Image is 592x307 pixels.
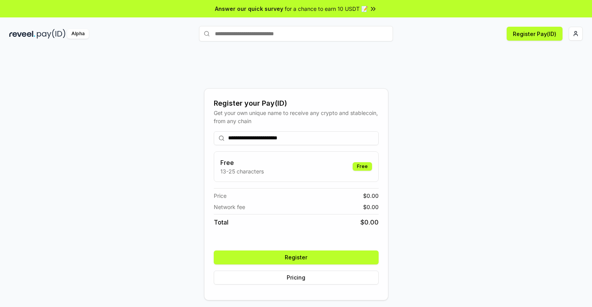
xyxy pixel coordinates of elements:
[9,29,35,39] img: reveel_dark
[37,29,66,39] img: pay_id
[215,5,283,13] span: Answer our quick survey
[214,250,379,264] button: Register
[214,271,379,285] button: Pricing
[363,203,379,211] span: $ 0.00
[220,158,264,167] h3: Free
[214,109,379,125] div: Get your own unique name to receive any crypto and stablecoin, from any chain
[67,29,89,39] div: Alpha
[507,27,563,41] button: Register Pay(ID)
[353,162,372,171] div: Free
[214,192,227,200] span: Price
[214,218,228,227] span: Total
[214,203,245,211] span: Network fee
[285,5,368,13] span: for a chance to earn 10 USDT 📝
[360,218,379,227] span: $ 0.00
[363,192,379,200] span: $ 0.00
[214,98,379,109] div: Register your Pay(ID)
[220,167,264,175] p: 13-25 characters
